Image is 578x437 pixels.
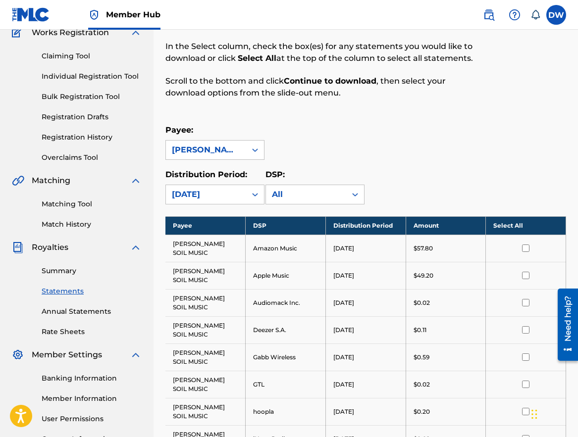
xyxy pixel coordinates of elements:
[325,343,406,371] td: [DATE]
[32,349,102,361] span: Member Settings
[42,199,142,209] a: Matching Tool
[42,327,142,337] a: Rate Sheets
[165,235,246,262] td: [PERSON_NAME] SOIL MUSIC
[505,5,525,25] div: Help
[12,175,24,187] img: Matching
[42,152,142,163] a: Overclaims Tool
[106,9,160,20] span: Member Hub
[12,7,50,22] img: MLC Logo
[246,216,326,235] th: DSP
[284,76,376,86] strong: Continue to download
[165,216,246,235] th: Payee
[32,175,70,187] span: Matching
[165,125,193,135] label: Payee:
[172,189,240,200] div: [DATE]
[414,271,433,280] p: $49.20
[550,284,578,366] iframe: Resource Center
[165,262,246,289] td: [PERSON_NAME] SOIL MUSIC
[325,398,406,425] td: [DATE]
[165,75,474,99] p: Scroll to the bottom and click , then select your download options from the slide-out menu.
[272,189,340,200] div: All
[42,112,142,122] a: Registration Drafts
[246,235,326,262] td: Amazon Music
[32,27,109,39] span: Works Registration
[42,373,142,384] a: Banking Information
[325,262,406,289] td: [DATE]
[42,286,142,296] a: Statements
[325,371,406,398] td: [DATE]
[246,398,326,425] td: hoopla
[42,266,142,276] a: Summary
[325,289,406,316] td: [DATE]
[130,242,142,253] img: expand
[88,9,100,21] img: Top Rightsholder
[414,407,430,416] p: $0.20
[546,5,566,25] div: User Menu
[325,316,406,343] td: [DATE]
[238,53,276,63] strong: Select All
[414,380,430,389] p: $0.02
[42,306,142,317] a: Annual Statements
[130,27,142,39] img: expand
[12,242,24,253] img: Royalties
[479,5,499,25] a: Public Search
[165,343,246,371] td: [PERSON_NAME] SOIL MUSIC
[42,414,142,424] a: User Permissions
[12,27,25,39] img: Works Registration
[414,298,430,307] p: $0.02
[42,51,142,61] a: Claiming Tool
[414,353,429,362] p: $0.59
[165,371,246,398] td: [PERSON_NAME] SOIL MUSIC
[530,10,540,20] div: Notifications
[483,9,495,21] img: search
[42,92,142,102] a: Bulk Registration Tool
[414,326,426,335] p: $0.11
[12,349,24,361] img: Member Settings
[528,389,578,437] iframe: Chat Widget
[246,316,326,343] td: Deezer S.A.
[325,235,406,262] td: [DATE]
[42,219,142,230] a: Match History
[165,316,246,343] td: [PERSON_NAME] SOIL MUSIC
[130,349,142,361] img: expand
[246,289,326,316] td: Audiomack Inc.
[165,170,247,179] label: Distribution Period:
[246,371,326,398] td: GTL
[486,216,566,235] th: Select All
[165,41,474,64] p: In the Select column, check the box(es) for any statements you would like to download or click at...
[130,175,142,187] img: expand
[246,343,326,371] td: Gabb Wireless
[42,71,142,82] a: Individual Registration Tool
[165,398,246,425] td: [PERSON_NAME] SOIL MUSIC
[265,170,285,179] label: DSP:
[531,399,537,429] div: Drag
[509,9,521,21] img: help
[32,242,68,253] span: Royalties
[165,289,246,316] td: [PERSON_NAME] SOIL MUSIC
[325,216,406,235] th: Distribution Period
[246,262,326,289] td: Apple Music
[414,244,433,253] p: $57.80
[42,132,142,143] a: Registration History
[172,144,240,156] div: [PERSON_NAME] SOIL MUSIC
[406,216,486,235] th: Amount
[42,393,142,404] a: Member Information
